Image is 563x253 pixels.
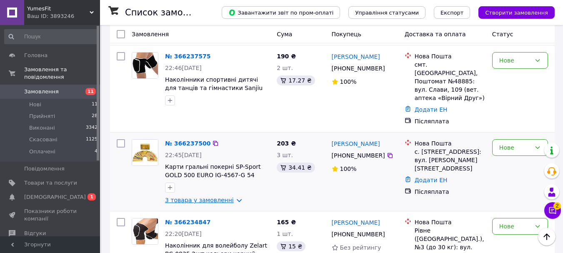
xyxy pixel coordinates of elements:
span: Статус [492,31,513,38]
div: [PHONE_NUMBER] [330,150,387,161]
img: Фото товару [132,140,158,165]
span: Відгуки [24,230,46,237]
div: Ваш ID: 3893246 [27,13,100,20]
div: Нове [499,222,531,231]
span: Повідомлення [24,165,65,173]
span: 100% [340,78,357,85]
a: Додати ЕН [415,177,448,183]
span: Без рейтингу [340,244,381,251]
a: № 366237500 [165,140,210,147]
span: 4 [95,148,98,155]
span: 1125 [86,136,98,143]
a: № 366234847 [165,219,210,225]
button: Чат з покупцем2 [544,202,561,219]
span: 22:46[DATE] [165,65,202,71]
span: Cума [277,31,292,38]
a: [PERSON_NAME] [332,218,380,227]
span: 203 ₴ [277,140,296,147]
span: Скасовані [29,136,58,143]
div: Нова Пошта [415,139,485,148]
a: № 366237575 [165,53,210,60]
span: Управління статусами [355,10,419,16]
button: Завантажити звіт по пром-оплаті [222,6,340,19]
span: Прийняті [29,113,55,120]
button: Управління статусами [348,6,425,19]
a: 3 товара у замовленні [165,197,234,203]
span: 165 ₴ [277,219,296,225]
button: Створити замовлення [478,6,555,19]
span: 3 шт. [277,152,293,158]
span: 22:45[DATE] [165,152,202,158]
span: Завантажити звіт по пром-оплаті [228,9,333,16]
div: Післяплата [415,117,485,125]
span: Доставка та оплата [405,31,466,38]
span: YumesFit [27,5,90,13]
button: Наверх [538,228,555,245]
span: 11 [92,101,98,108]
span: 22:20[DATE] [165,230,202,237]
h1: Список замовлень [125,8,210,18]
span: Головна [24,52,48,59]
span: Замовлення [24,88,59,95]
div: Нова Пошта [415,218,485,226]
div: смт. [GEOGRAPHIC_DATA], Поштомат №48885: вул. Слави, 109 (вет. аптека «Вірний Друг») [415,60,485,102]
div: с. [STREET_ADDRESS]: вул. [PERSON_NAME][STREET_ADDRESS] [415,148,485,173]
span: 3342 [86,124,98,132]
div: [PHONE_NUMBER] [330,228,387,240]
span: Покупець [332,31,361,38]
a: Створити замовлення [470,9,555,15]
div: 34.41 ₴ [277,163,315,173]
span: 1 шт. [277,230,293,237]
input: Пошук [4,29,98,44]
span: Експорт [440,10,464,16]
a: Фото товару [132,52,158,79]
span: Показники роботи компанії [24,208,77,223]
span: 190 ₴ [277,53,296,60]
a: [PERSON_NAME] [332,53,380,61]
span: Виконані [29,124,55,132]
a: Додати ЕН [415,106,448,113]
img: Фото товару [132,218,158,244]
div: 15 ₴ [277,241,305,251]
span: Нові [29,101,41,108]
a: Наколінники спортивні дитячі для танців та гімнастики Sanjiu [GEOGRAPHIC_DATA]-2860 XS 2шт чорний [165,76,267,108]
div: Нова Пошта [415,52,485,60]
span: Оплачені [29,148,55,155]
div: Нове [499,56,531,65]
div: [PHONE_NUMBER] [330,63,387,74]
span: 100% [340,165,357,172]
span: 11 [85,88,96,95]
span: 2 [553,202,561,210]
span: Товари та послуги [24,179,77,187]
div: Нове [499,143,531,152]
span: Замовлення [132,31,169,38]
span: Замовлення та повідомлення [24,66,100,81]
span: [DEMOGRAPHIC_DATA] [24,193,86,201]
a: Фото товару [132,218,158,245]
a: [PERSON_NAME] [332,140,380,148]
span: 1 [88,193,96,200]
div: 17.27 ₴ [277,75,315,85]
span: 2 шт. [277,65,293,71]
div: Післяплата [415,188,485,196]
a: Карти гральні покерні SP-Sport GOLD 500 EURO IG-4567-G 54 карти [165,163,260,187]
img: Фото товару [132,53,158,78]
span: 28 [92,113,98,120]
button: Експорт [434,6,470,19]
span: Створити замовлення [485,10,548,16]
a: Фото товару [132,139,158,166]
